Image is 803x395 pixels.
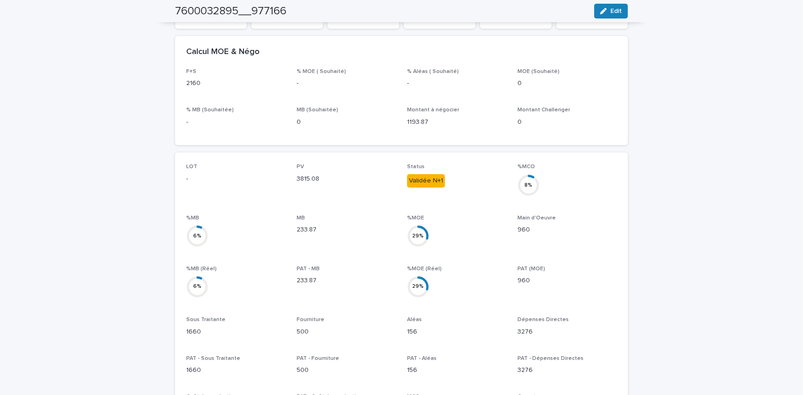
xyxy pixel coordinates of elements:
[407,327,506,337] p: 156
[186,174,286,184] p: -
[186,79,286,88] p: 2160
[517,276,617,286] p: 960
[186,47,260,57] h2: Calcul MOE & Négo
[517,180,540,190] div: 8 %
[186,69,196,74] span: F+S
[517,327,617,337] p: 3276
[407,365,506,375] p: 156
[517,69,560,74] span: MOE (Souhaité)
[186,215,199,221] span: %MB
[517,79,617,88] p: 0
[186,365,286,375] p: 1660
[407,215,424,221] span: %MOE
[297,164,304,170] span: PV
[407,317,422,322] span: Aléas
[517,117,617,127] p: 0
[186,117,286,127] p: -
[407,164,425,170] span: Status
[517,365,617,375] p: 3276
[517,225,617,235] p: 960
[407,356,437,361] span: PAT - Aléas
[186,317,225,322] span: Sous Traitante
[186,231,208,241] div: 6 %
[297,107,338,113] span: MB (Souhaitée)
[297,225,396,235] p: 233.87
[407,79,506,88] p: -
[186,164,197,170] span: LOT
[407,231,429,241] div: 29 %
[517,356,584,361] span: PAT - Dépenses Directes
[407,266,442,272] span: %MOE (Réel)
[186,266,217,272] span: %MB (Réel)
[517,215,556,221] span: Main d'Oeuvre
[407,107,459,113] span: Montant à négocier
[297,266,320,272] span: PAT - MB
[407,69,459,74] span: % Aléas ( Souhaité)
[297,276,396,286] p: 233.87
[297,365,396,375] p: 500
[297,356,339,361] span: PAT - Fourniture
[297,327,396,337] p: 500
[517,107,570,113] span: Montant Challenger
[407,174,445,188] div: Validée N+1
[297,174,396,184] p: 3815.08
[186,282,208,292] div: 6 %
[186,327,286,337] p: 1660
[610,8,622,14] span: Edit
[297,117,396,127] p: 0
[517,164,535,170] span: %MCO
[297,215,305,221] span: MB
[407,282,429,292] div: 29 %
[517,266,545,272] span: PAT (MOE)
[297,79,396,88] p: -
[594,4,628,18] button: Edit
[175,5,286,18] h2: 7600032895__977166
[297,69,346,74] span: % MOE ( Souhaité)
[517,317,569,322] span: Dépenses Directes
[186,107,234,113] span: % MB (Souhaitée)
[186,356,240,361] span: PAT - Sous Traitante
[297,317,324,322] span: Fourniture
[407,117,506,127] p: 1193.87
